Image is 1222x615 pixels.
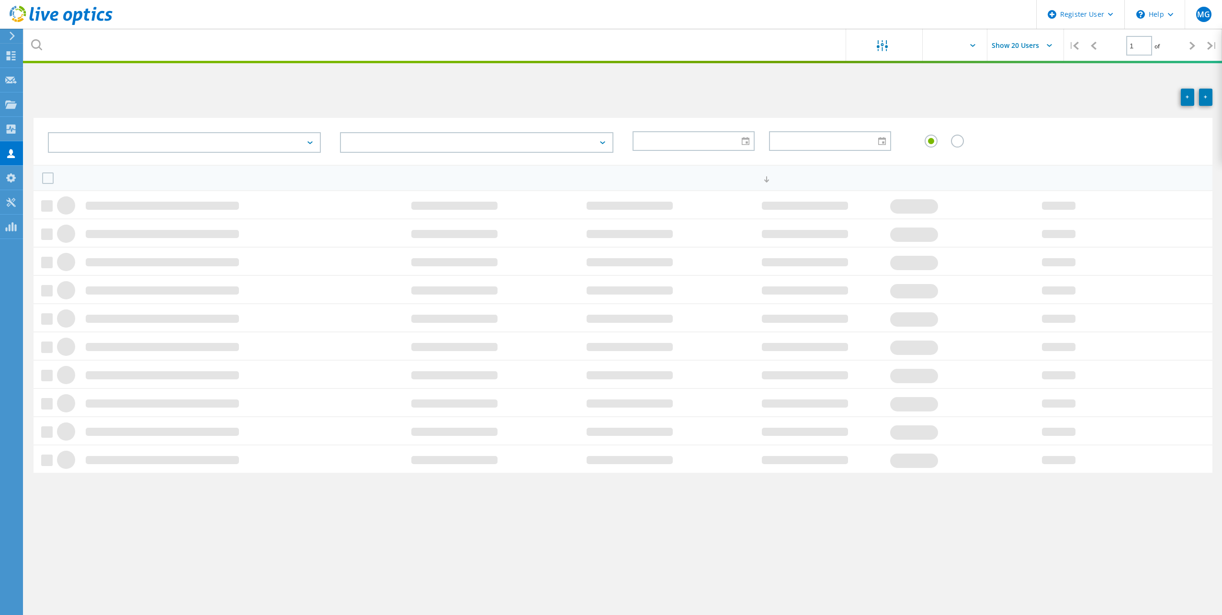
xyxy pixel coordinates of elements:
[1181,89,1194,106] a: +
[1136,10,1145,19] svg: \n
[1186,93,1189,101] b: +
[1064,29,1084,63] div: |
[1202,29,1222,63] div: |
[1154,42,1160,50] span: of
[1197,11,1210,18] span: MG
[1199,89,1212,106] a: +
[1204,93,1208,101] b: +
[10,20,113,27] a: Live Optics Dashboard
